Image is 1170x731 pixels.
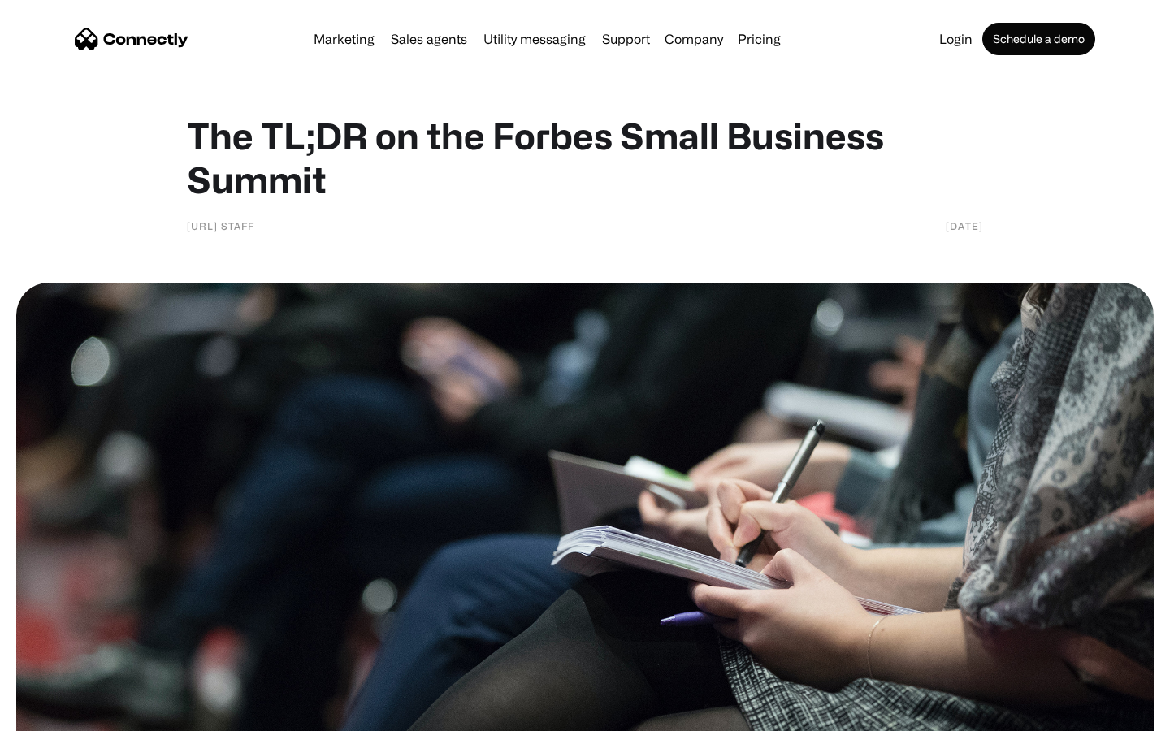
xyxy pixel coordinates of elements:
[596,32,656,45] a: Support
[187,218,254,234] div: [URL] Staff
[946,218,983,234] div: [DATE]
[307,32,381,45] a: Marketing
[477,32,592,45] a: Utility messaging
[16,703,97,725] aside: Language selected: English
[982,23,1095,55] a: Schedule a demo
[731,32,787,45] a: Pricing
[187,114,983,201] h1: The TL;DR on the Forbes Small Business Summit
[384,32,474,45] a: Sales agents
[933,32,979,45] a: Login
[32,703,97,725] ul: Language list
[665,28,723,50] div: Company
